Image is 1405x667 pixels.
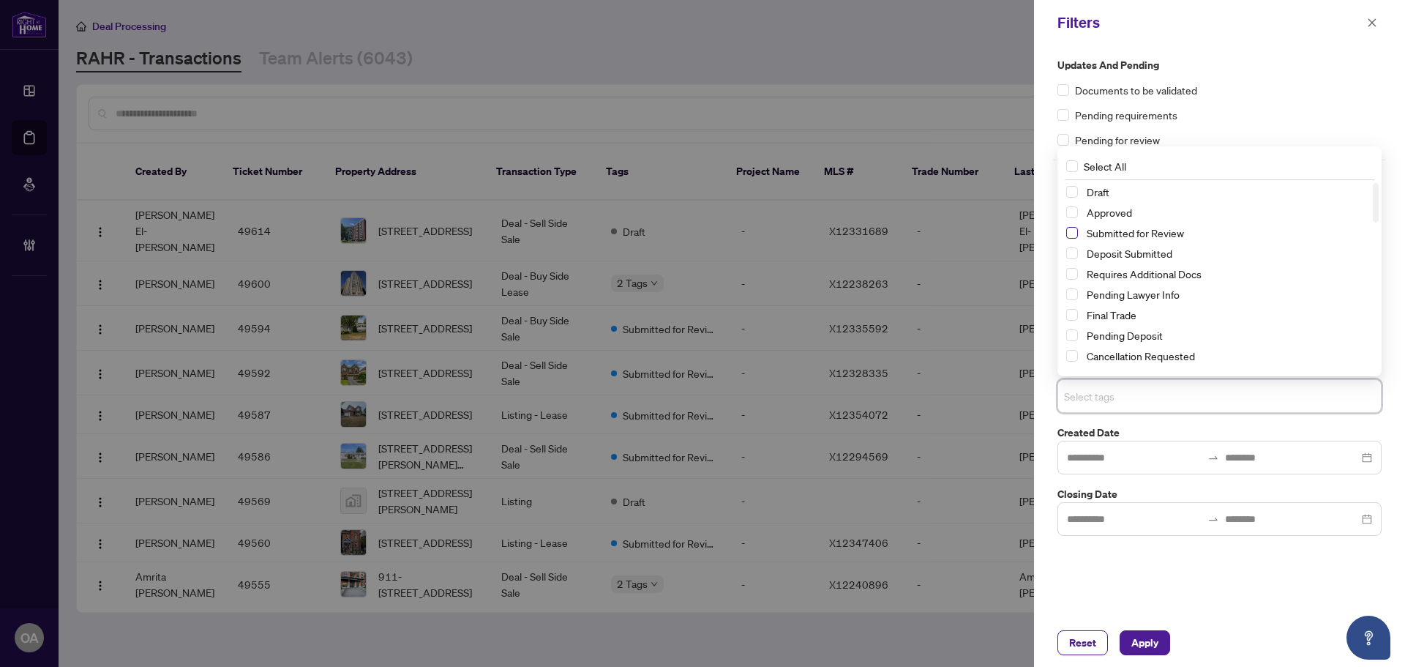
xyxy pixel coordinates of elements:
[1207,513,1219,525] span: to
[1087,370,1141,383] span: With Payroll
[1057,486,1382,502] label: Closing Date
[1131,631,1158,655] span: Apply
[1081,306,1373,324] span: Final Trade
[1087,267,1202,280] span: Requires Additional Docs
[1087,185,1109,198] span: Draft
[1081,347,1373,365] span: Cancellation Requested
[1066,288,1078,300] span: Select Pending Lawyer Info
[1075,132,1160,148] span: Pending for review
[1066,329,1078,341] span: Select Pending Deposit
[1057,425,1382,441] label: Created Date
[1081,245,1373,262] span: Deposit Submitted
[1087,308,1136,321] span: Final Trade
[1057,57,1382,73] label: Updates and Pending
[1057,630,1108,655] button: Reset
[1075,107,1177,123] span: Pending requirements
[1207,452,1219,463] span: to
[1066,247,1078,259] span: Select Deposit Submitted
[1066,186,1078,198] span: Select Draft
[1081,224,1373,242] span: Submitted for Review
[1069,631,1096,655] span: Reset
[1346,616,1390,660] button: Open asap
[1081,265,1373,283] span: Requires Additional Docs
[1081,286,1373,303] span: Pending Lawyer Info
[1081,204,1373,221] span: Approved
[1087,206,1132,219] span: Approved
[1081,183,1373,201] span: Draft
[1066,350,1078,362] span: Select Cancellation Requested
[1066,206,1078,218] span: Select Approved
[1087,226,1184,239] span: Submitted for Review
[1066,268,1078,280] span: Select Requires Additional Docs
[1367,18,1377,28] span: close
[1207,513,1219,525] span: swap-right
[1057,12,1363,34] div: Filters
[1087,247,1172,260] span: Deposit Submitted
[1207,452,1219,463] span: swap-right
[1081,327,1373,344] span: Pending Deposit
[1087,288,1180,301] span: Pending Lawyer Info
[1078,158,1132,174] span: Select All
[1087,349,1195,362] span: Cancellation Requested
[1087,329,1163,342] span: Pending Deposit
[1066,309,1078,321] span: Select Final Trade
[1120,630,1170,655] button: Apply
[1066,227,1078,239] span: Select Submitted for Review
[1081,368,1373,385] span: With Payroll
[1075,82,1197,98] span: Documents to be validated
